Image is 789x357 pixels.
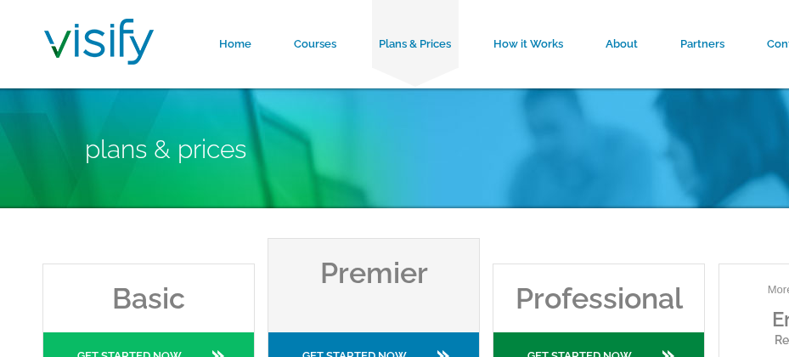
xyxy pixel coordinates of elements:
span: Plans & Prices [85,134,246,164]
img: Visify Training [44,19,154,65]
h3: Premier [268,239,479,290]
h3: Professional [493,264,704,315]
h3: Basic [43,264,254,315]
a: Visify Training [44,45,154,70]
